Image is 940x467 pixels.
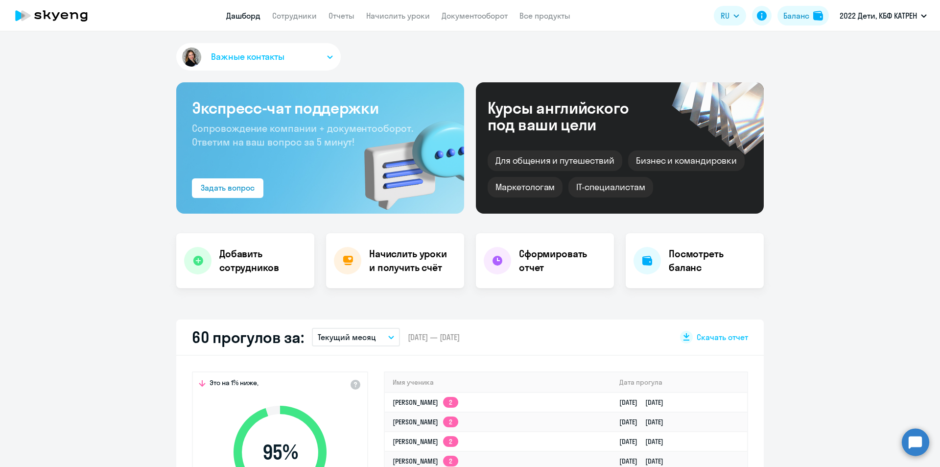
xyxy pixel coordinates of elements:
app-skyeng-badge: 2 [443,397,458,408]
span: Сопровождение компании + документооборот. Ответим на ваш вопрос за 5 минут! [192,122,413,148]
div: Курсы английского под ваши цели [488,99,655,133]
div: Бизнес и командировки [628,150,745,171]
a: [DATE][DATE] [619,398,671,407]
a: Все продукты [519,11,570,21]
th: Имя ученика [385,372,611,393]
a: Начислить уроки [366,11,430,21]
p: Текущий месяц [318,331,376,343]
button: Важные контакты [176,43,341,71]
button: Балансbalance [777,6,829,25]
span: Это на 1% ниже, [210,378,258,390]
h2: 60 прогулов за: [192,327,304,347]
a: [PERSON_NAME]2 [393,437,458,446]
img: bg-img [350,103,464,214]
th: Дата прогула [611,372,747,393]
h4: Начислить уроки и получить счёт [369,247,454,274]
img: avatar [180,46,203,69]
div: Задать вопрос [201,182,255,194]
app-skyeng-badge: 2 [443,456,458,467]
span: [DATE] — [DATE] [408,332,460,343]
span: Важные контакты [211,50,284,63]
img: balance [813,11,823,21]
span: RU [721,10,729,22]
a: [DATE][DATE] [619,457,671,466]
a: Отчеты [329,11,354,21]
app-skyeng-badge: 2 [443,436,458,447]
a: Документооборот [442,11,508,21]
button: 2022 Дети, КБФ КАТРЕН [835,4,932,27]
h4: Добавить сотрудников [219,247,306,274]
a: [DATE][DATE] [619,437,671,446]
div: IT-специалистам [568,177,653,197]
a: Сотрудники [272,11,317,21]
a: [PERSON_NAME]2 [393,398,458,407]
span: 95 % [224,441,336,464]
button: RU [714,6,746,25]
button: Задать вопрос [192,178,263,198]
button: Текущий месяц [312,328,400,346]
div: Для общения и путешествий [488,150,622,171]
div: Баланс [783,10,809,22]
h3: Экспресс-чат поддержки [192,98,448,118]
h4: Посмотреть баланс [669,247,756,274]
a: [DATE][DATE] [619,418,671,426]
a: [PERSON_NAME]2 [393,457,458,466]
a: Дашборд [226,11,260,21]
a: [PERSON_NAME]2 [393,418,458,426]
span: Скачать отчет [697,332,748,343]
h4: Сформировать отчет [519,247,606,274]
p: 2022 Дети, КБФ КАТРЕН [840,10,917,22]
div: Маркетологам [488,177,563,197]
app-skyeng-badge: 2 [443,417,458,427]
